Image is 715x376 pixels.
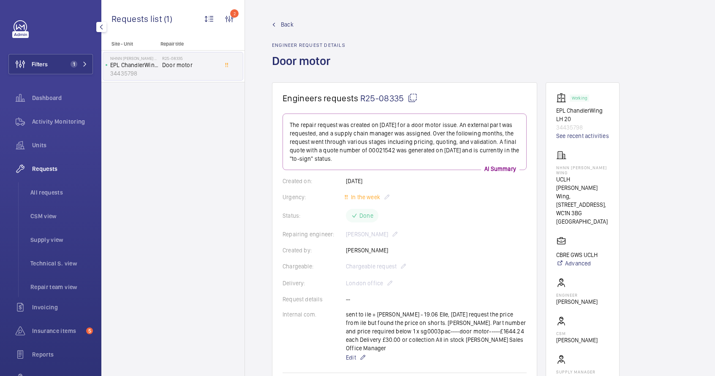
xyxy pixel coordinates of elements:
[30,259,93,268] span: Technical S. view
[272,53,345,82] h1: Door motor
[556,259,598,268] a: Advanced
[556,369,609,374] p: Supply manager
[556,209,609,226] p: WC1N 3BG [GEOGRAPHIC_DATA]
[346,353,356,362] span: Edit
[30,235,93,244] span: Supply view
[86,327,93,334] span: 5
[32,60,48,68] span: Filters
[32,165,93,173] span: Requests
[556,251,598,259] p: CBRE GWS UCLH
[8,54,93,74] button: Filters1
[556,106,609,123] p: EPL ChandlerWing LH 20
[290,121,519,163] p: The repair request was created on [DATE] for a door motor issue. An external part was requested, ...
[572,97,587,100] p: Working
[160,41,216,47] p: Repair title
[32,141,93,149] span: Units
[360,93,418,103] span: R25-08335
[556,123,609,132] p: 34435798
[32,350,93,359] span: Reports
[272,42,345,48] h2: Engineer request details
[556,93,570,103] img: elevator.svg
[110,69,159,78] p: 34435798
[283,93,359,103] span: Engineers requests
[162,61,218,69] span: Door motor
[556,165,609,175] p: NHNN [PERSON_NAME] Wing
[30,212,93,220] span: CSM view
[162,56,218,61] h2: R25-08335
[110,61,159,69] p: EPL ChandlerWing LH 20
[110,56,159,61] p: NHNN [PERSON_NAME] Wing
[32,94,93,102] span: Dashboard
[30,188,93,197] span: All requests
[556,292,598,298] p: Engineer
[32,303,93,311] span: Invoicing
[32,327,83,335] span: Insurance items
[556,336,598,344] p: [PERSON_NAME]
[101,41,157,47] p: Site - Unit
[556,331,598,336] p: CSM
[32,117,93,126] span: Activity Monitoring
[556,298,598,306] p: [PERSON_NAME]
[71,61,77,68] span: 1
[30,283,93,291] span: Repair team view
[481,165,519,173] p: AI Summary
[556,132,609,140] a: See recent activities
[281,20,294,29] span: Back
[111,14,164,24] span: Requests list
[556,175,609,209] p: UCLH [PERSON_NAME] Wing, [STREET_ADDRESS],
